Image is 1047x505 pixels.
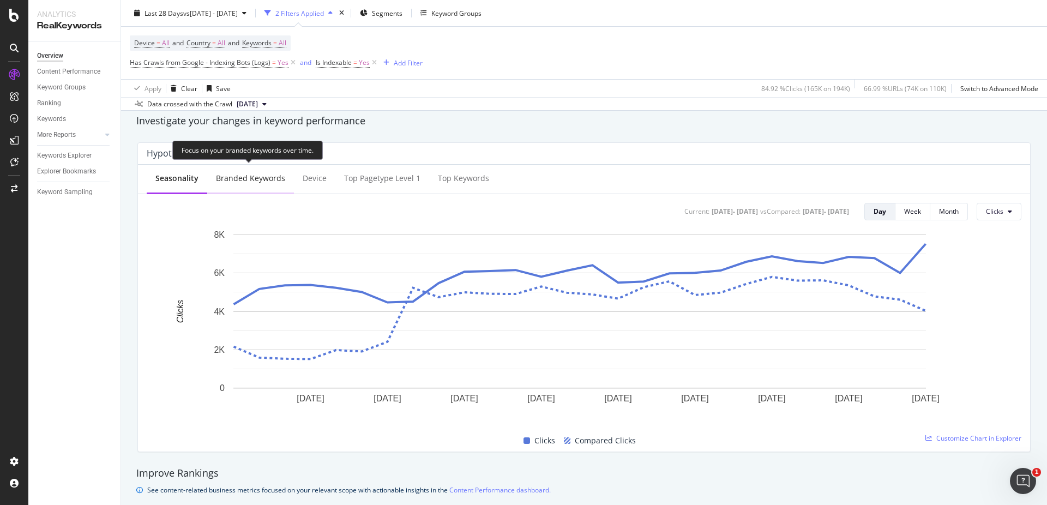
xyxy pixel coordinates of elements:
text: [DATE] [297,393,324,402]
div: Seasonality [155,173,198,184]
div: Clear [181,83,197,93]
text: 2K [214,345,225,354]
div: Keyword Groups [431,8,482,17]
button: Keyword Groups [416,4,486,22]
span: Keywords [242,38,272,47]
span: All [218,35,225,51]
a: Explorer Bookmarks [37,166,113,177]
text: 4K [214,306,225,316]
text: 0 [220,383,225,393]
span: Compared Clicks [575,434,636,447]
span: = [353,58,357,67]
button: Last 28 Daysvs[DATE] - [DATE] [130,4,251,22]
div: Month [939,207,959,216]
a: Keyword Groups [37,82,113,93]
button: Add Filter [379,56,423,69]
button: Switch to Advanced Mode [956,80,1038,97]
span: All [162,35,170,51]
button: Apply [130,80,161,97]
div: Data crossed with the Crawl [147,99,232,109]
a: Overview [37,50,113,62]
div: info banner [136,484,1032,496]
a: Keywords [37,113,113,125]
button: Day [864,203,895,220]
div: Save [216,83,231,93]
button: Clear [166,80,197,97]
span: Last 28 Days [145,8,183,17]
text: 8K [214,230,225,239]
div: [DATE] - [DATE] [803,207,849,216]
span: Yes [278,55,288,70]
a: More Reports [37,129,102,141]
a: Ranking [37,98,113,109]
span: 2025 Sep. 2nd [237,99,258,109]
a: Keyword Sampling [37,187,113,198]
div: Top pagetype Level 1 [344,173,420,184]
span: = [212,38,216,47]
div: Switch to Advanced Mode [960,83,1038,93]
span: Country [186,38,210,47]
div: More Reports [37,129,76,141]
button: [DATE] [232,98,271,111]
text: Clicks [176,299,185,323]
div: 2 Filters Applied [275,8,324,17]
span: 1 [1032,468,1041,477]
span: Clicks [986,207,1003,216]
div: Top Keywords [438,173,489,184]
a: Content Performance [37,66,113,77]
button: and [300,57,311,68]
div: Investigate your changes in keyword performance [136,114,1032,128]
div: Week [904,207,921,216]
div: Day [874,207,886,216]
span: and [228,38,239,47]
div: Hypotheses to Investigate - Over Time [147,148,304,159]
text: [DATE] [681,393,708,402]
div: Analytics [37,9,112,20]
div: Keyword Sampling [37,187,93,198]
text: [DATE] [527,393,555,402]
text: [DATE] [758,393,785,402]
text: [DATE] [912,393,939,402]
button: Save [202,80,231,97]
div: Keyword Groups [37,82,86,93]
span: Clicks [534,434,555,447]
button: 2 Filters Applied [260,4,337,22]
text: [DATE] [835,393,862,402]
button: Month [930,203,968,220]
button: Week [895,203,930,220]
button: Clicks [977,203,1021,220]
iframe: Intercom live chat [1010,468,1036,494]
svg: A chart. [147,229,1012,422]
div: Improve Rankings [136,466,1032,480]
div: 66.99 % URLs ( 74K on 110K ) [864,83,947,93]
div: Add Filter [394,58,423,67]
div: Overview [37,50,63,62]
div: Keywords [37,113,66,125]
span: Customize Chart in Explorer [936,434,1021,443]
div: Focus on your branded keywords over time. [172,141,323,160]
div: RealKeywords [37,20,112,32]
span: Device [134,38,155,47]
div: Device [303,173,327,184]
text: [DATE] [374,393,401,402]
text: [DATE] [604,393,631,402]
span: = [273,38,277,47]
span: = [272,58,276,67]
text: [DATE] [450,393,478,402]
a: Keywords Explorer [37,150,113,161]
text: 6K [214,268,225,278]
span: Segments [372,8,402,17]
span: Has Crawls from Google - Indexing Bots (Logs) [130,58,270,67]
div: vs Compared : [760,207,801,216]
a: Customize Chart in Explorer [925,434,1021,443]
div: See content-related business metrics focused on your relevant scope with actionable insights in the [147,484,551,496]
div: [DATE] - [DATE] [712,207,758,216]
span: Is Indexable [316,58,352,67]
a: Content Performance dashboard. [449,484,551,496]
div: Keywords Explorer [37,150,92,161]
span: = [157,38,160,47]
span: Yes [359,55,370,70]
div: 84.92 % Clicks ( 165K on 194K ) [761,83,850,93]
div: Ranking [37,98,61,109]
